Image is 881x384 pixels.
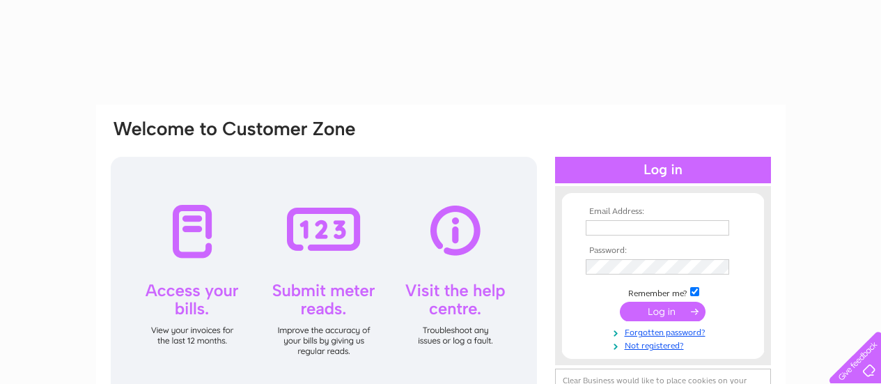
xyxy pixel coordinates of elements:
input: Submit [620,302,705,321]
th: Password: [582,246,744,256]
a: Not registered? [586,338,744,351]
td: Remember me? [582,285,744,299]
a: Forgotten password? [586,325,744,338]
th: Email Address: [582,207,744,217]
